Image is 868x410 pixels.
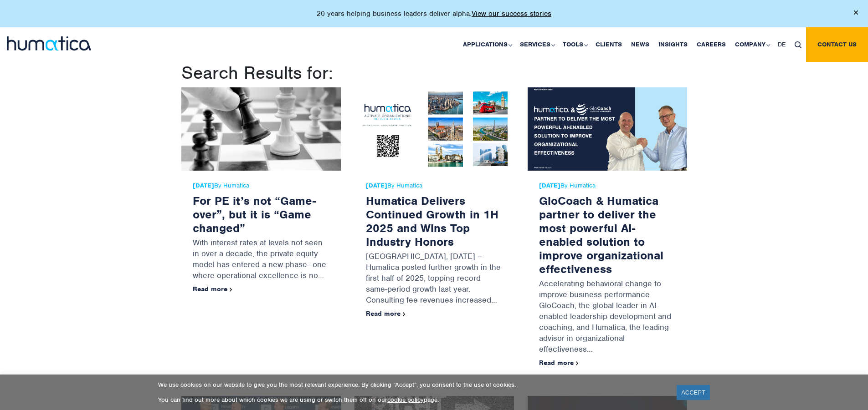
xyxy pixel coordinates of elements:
a: DE [773,27,790,62]
span: By Humatica [193,182,329,189]
a: Company [730,27,773,62]
a: For PE it’s not “Game-over”, but it is “Game changed” [193,193,316,235]
img: Humatica Delivers Continued Growth in 1H 2025 and Wins Top Industry Honors [354,87,514,171]
a: GloCoach & Humatica partner to deliver the most powerful AI-enabled solution to improve organizat... [539,193,663,276]
span: By Humatica [539,182,676,189]
a: Contact us [806,27,868,62]
strong: [DATE] [539,182,560,189]
a: Clients [591,27,627,62]
img: search_icon [795,41,801,48]
a: Careers [692,27,730,62]
a: Services [515,27,558,62]
img: For PE it’s not “Game-over”, but it is “Game changed” [181,87,341,171]
strong: [DATE] [366,182,387,189]
h1: Search Results for: [181,62,687,84]
p: With interest rates at levels not seen in over a decade, the private equity model has entered a n... [193,235,329,285]
span: By Humatica [366,182,503,189]
a: Read more [193,285,232,293]
a: cookie policy [387,396,424,404]
img: arrowicon [403,312,406,316]
img: logo [7,36,91,51]
img: GloCoach & Humatica partner to deliver the most powerful AI-enabled solution to improve organizat... [528,87,687,171]
a: Humatica Delivers Continued Growth in 1H 2025 and Wins Top Industry Honors [366,193,498,249]
span: DE [778,40,786,48]
p: We use cookies on our website to give you the most relevant experience. By clicking “Accept”, you... [158,381,665,389]
img: arrowicon [230,288,232,292]
p: [GEOGRAPHIC_DATA], [DATE] – Humatica posted further growth in the first half of 2025, topping rec... [366,248,503,310]
a: Read more [539,359,579,367]
a: Read more [366,309,406,318]
a: Tools [558,27,591,62]
a: ACCEPT [677,385,710,400]
img: arrowicon [576,361,579,365]
a: News [627,27,654,62]
a: Insights [654,27,692,62]
strong: [DATE] [193,182,214,189]
p: 20 years helping business leaders deliver alpha. [317,9,551,18]
p: You can find out more about which cookies we are using or switch them off on our page. [158,396,665,404]
a: Applications [458,27,515,62]
p: Accelerating behavioral change to improve business performance GloCoach, the global leader in AI-... [539,276,676,359]
a: View our success stories [472,9,551,18]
